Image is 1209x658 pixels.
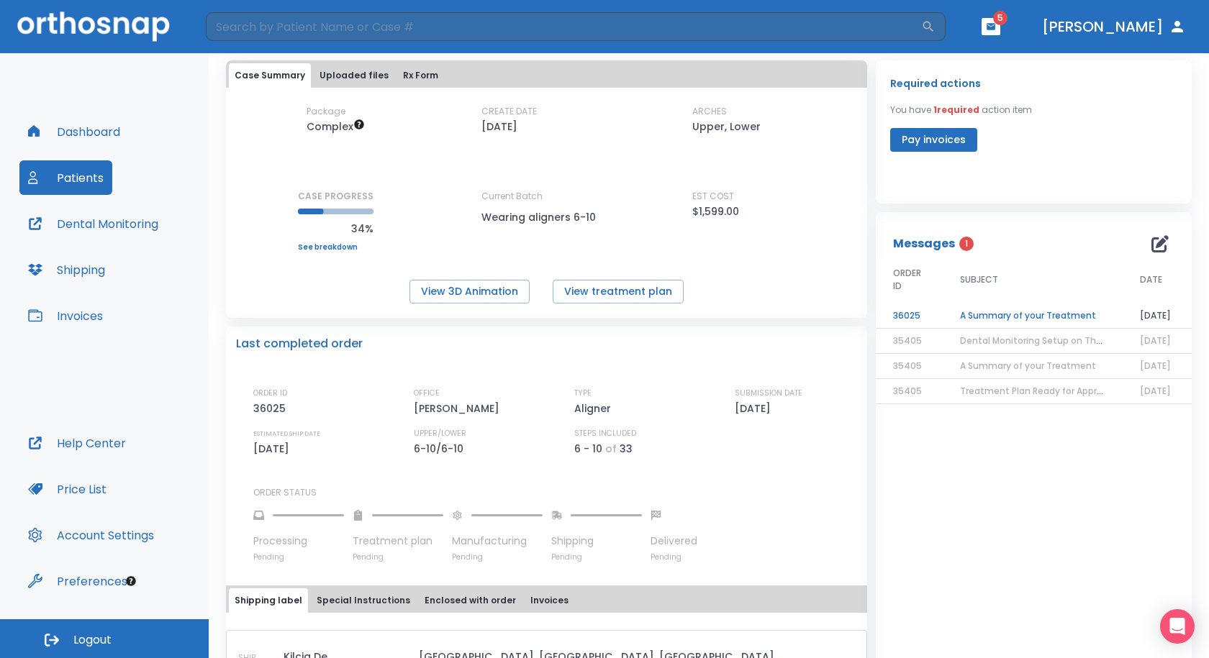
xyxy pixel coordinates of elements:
span: ORDER ID [893,267,926,293]
td: A Summary of your Treatment [943,303,1123,329]
p: [DATE] [253,440,294,457]
input: Search by Patient Name or Case # [206,12,921,41]
button: Patients [19,160,112,195]
p: ORDER ID [253,387,287,400]
button: Shipping [19,252,114,287]
p: 6-10/6-10 [414,440,468,457]
p: Messages [893,235,955,252]
p: [DATE] [481,118,517,135]
a: See breakdown [298,243,373,252]
p: Pending [353,552,443,562]
span: A Summary of your Treatment [960,360,1096,372]
button: Account Settings [19,518,163,552]
button: Case Summary [229,63,311,88]
div: tabs [229,63,864,88]
button: View treatment plan [553,280,684,303]
button: View 3D Animation [409,280,530,303]
span: 5 [993,11,1007,25]
button: Help Center [19,426,135,460]
p: EST COST [692,190,734,203]
p: $1,599.00 [692,203,739,220]
span: Up to 50 Steps (100 aligners) [307,119,365,134]
p: Last completed order [236,335,363,352]
p: CASE PROGRESS [298,190,373,203]
span: Treatment Plan Ready for Approval! [960,385,1118,397]
div: Open Intercom Messenger [1160,609,1195,644]
p: Aligner [574,400,616,417]
span: [DATE] [1140,334,1171,347]
button: Price List [19,472,115,506]
button: Invoices [19,298,112,333]
p: Current Batch [481,190,611,203]
p: Processing [253,534,344,549]
span: 35405 [893,385,922,397]
button: Rx Form [397,63,444,88]
p: OFFICE [414,387,440,400]
p: STEPS INCLUDED [574,427,636,440]
span: 1 [959,237,974,251]
p: Required actions [890,75,981,92]
span: 35405 [893,360,922,372]
button: Uploaded files [314,63,394,88]
button: Enclosed with order [419,588,522,613]
span: [DATE] [1140,360,1171,372]
button: Dental Monitoring [19,206,167,241]
span: DATE [1140,273,1162,286]
span: 1 required [933,104,979,116]
p: 33 [620,440,633,457]
p: You have action item [890,104,1032,116]
p: SUBMISSION DATE [735,387,802,400]
p: ESTIMATED SHIP DATE [253,427,320,440]
p: Pending [551,552,642,562]
p: 36025 [253,400,291,417]
p: CREATE DATE [481,105,537,118]
p: Package [307,105,345,118]
p: ARCHES [692,105,727,118]
button: Preferences [19,564,136,598]
div: Tooltip anchor [124,575,137,588]
button: Invoices [525,588,574,613]
p: Shipping [551,534,642,549]
p: Wearing aligners 6-10 [481,209,611,226]
td: [DATE] [1123,303,1192,329]
span: [DATE] [1140,385,1171,397]
button: Dashboard [19,114,129,149]
button: [PERSON_NAME] [1036,14,1192,40]
p: Pending [651,552,697,562]
td: 36025 [876,303,943,329]
p: ORDER STATUS [253,486,857,499]
span: SUBJECT [960,273,998,286]
p: Treatment plan [353,534,443,549]
img: Orthosnap [17,12,170,41]
p: TYPE [574,387,592,400]
p: 6 - 10 [574,440,602,457]
p: Manufacturing [452,534,543,549]
span: 35405 [893,334,922,347]
div: tabs [229,588,864,613]
p: Pending [452,552,543,562]
span: Logout [73,632,112,648]
p: Upper, Lower [692,118,761,135]
button: Pay invoices [890,128,977,152]
p: UPPER/LOWER [414,427,466,440]
p: of [605,440,617,457]
button: Shipping label [229,588,308,613]
p: [DATE] [735,400,776,417]
p: [PERSON_NAME] [414,400,504,417]
span: Dental Monitoring Setup on The Delivery Day [960,334,1159,347]
button: Special Instructions [311,588,416,613]
p: Delivered [651,534,697,549]
p: 34% [298,220,373,237]
p: Pending [253,552,344,562]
